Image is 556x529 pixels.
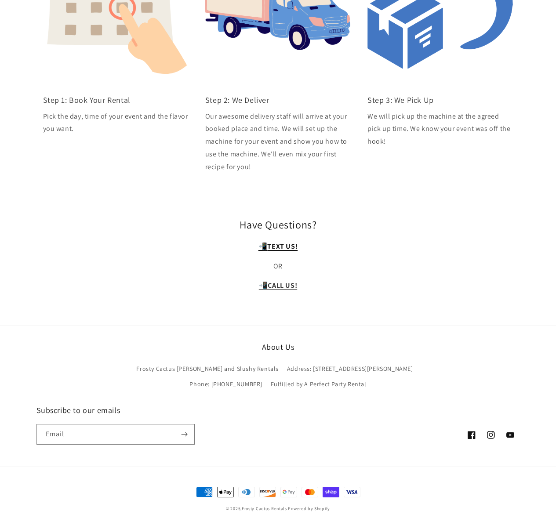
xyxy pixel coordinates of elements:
a: Step 3: We Pick Up [367,94,434,106]
p: We will pick up the machine at the agreed pick up time. We know your event was off the hook! [367,110,513,148]
p: Our awesome delivery staff will arrive at your booked place and time. We will set up the machine ... [205,110,351,174]
button: Book Now [20,236,132,253]
p: Pick the day, time of your event and the flavor you want. [43,110,189,136]
a: 📲CALL US! [259,281,297,290]
span: $425.00 [106,220,132,228]
a: Fulfilled by A Perfect Party Rental [271,377,367,392]
a: Frosty Cactus [PERSON_NAME] and Slushy Rentals [136,363,279,377]
h2: Have Questions? [107,218,450,232]
span: $425.00 [106,72,132,83]
button: Subscribe [175,424,194,445]
small: © 2025, [226,506,287,511]
p: Pick Your 1st Premium Flavor [20,123,125,131]
span: [DATE] [31,85,51,92]
a: Powered by Shopify [288,506,330,511]
input: Email [37,424,194,444]
p: Please confirm you would like to request the following product [20,38,132,59]
a: 📲TEXT US! [258,242,298,251]
strong: TEXT US! [267,242,298,251]
a: Step 1: Book Your Rental [43,94,131,106]
p: OR [107,260,450,273]
span: Price: [84,220,102,228]
p: Pick Your 2nd Premium Flavor [20,167,125,175]
h2: About Us [111,342,445,352]
span: Prickly Package [31,72,87,85]
h3: Book a product [20,20,132,29]
a: Address: [STREET_ADDRESS][PERSON_NAME] [287,361,413,377]
strong: CALL US! [268,281,297,290]
h2: Subscribe to our emails [36,405,278,415]
a: Step 2: We Deliver [205,94,269,106]
div: Additional information [20,101,132,116]
a: Frosty Cactus Rentals [242,506,287,511]
a: Phone: [PHONE_NUMBER] [189,377,262,392]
